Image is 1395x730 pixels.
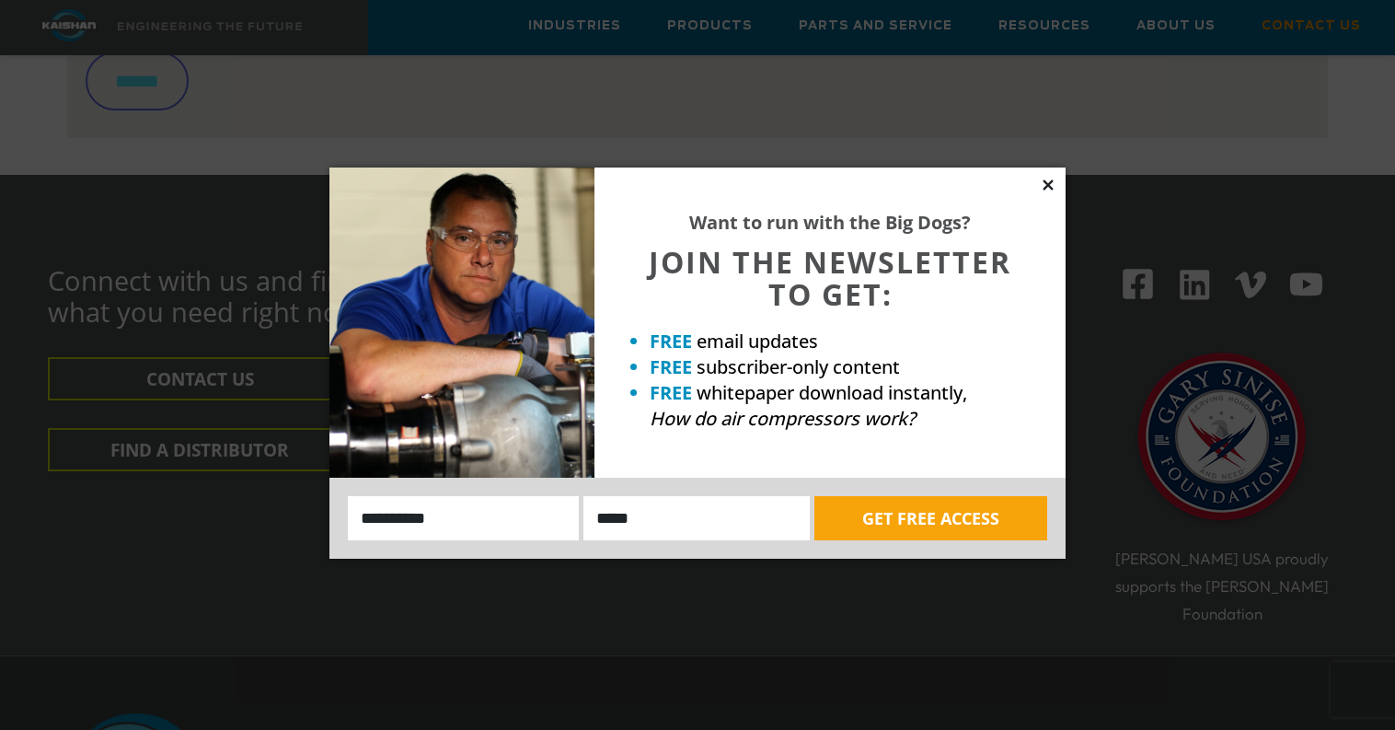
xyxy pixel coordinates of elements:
input: Email [583,496,810,540]
strong: Want to run with the Big Dogs? [689,210,971,235]
button: Close [1040,177,1056,193]
strong: FREE [650,329,692,353]
span: whitepaper download instantly, [697,380,967,405]
button: GET FREE ACCESS [814,496,1047,540]
span: JOIN THE NEWSLETTER TO GET: [649,242,1011,314]
strong: FREE [650,354,692,379]
em: How do air compressors work? [650,406,916,431]
input: Name: [348,496,579,540]
span: email updates [697,329,818,353]
strong: FREE [650,380,692,405]
span: subscriber-only content [697,354,900,379]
